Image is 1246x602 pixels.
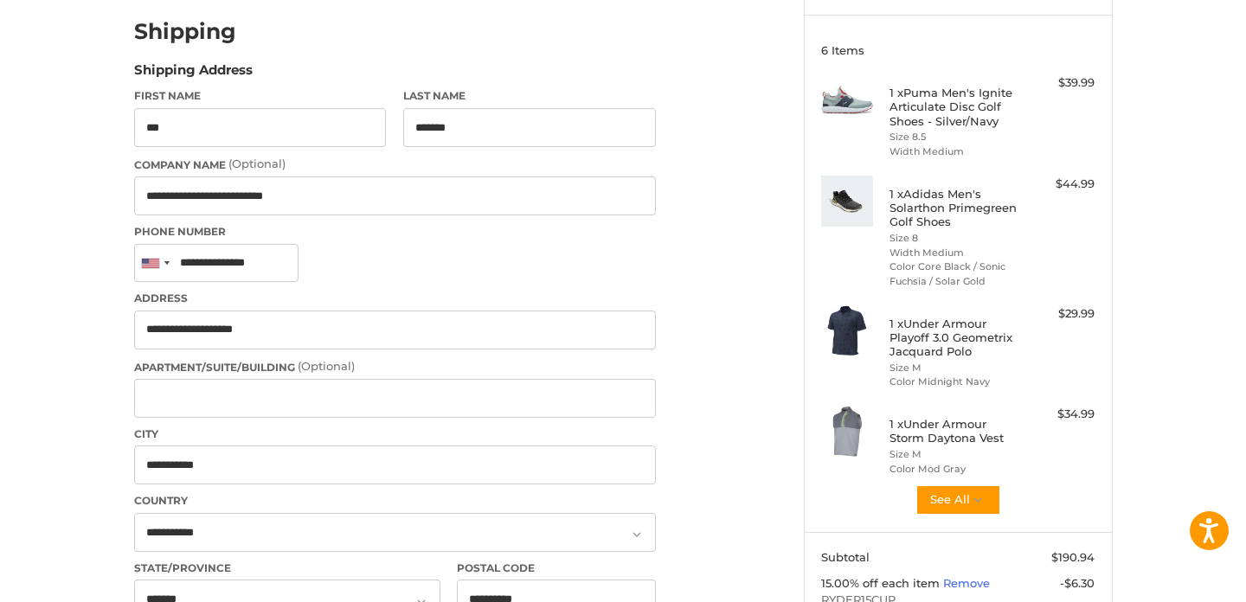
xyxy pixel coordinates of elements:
[134,560,440,576] label: State/Province
[1026,406,1095,423] div: $34.99
[134,291,656,306] label: Address
[821,550,870,564] span: Subtotal
[134,224,656,240] label: Phone Number
[1060,576,1095,590] span: -$6.30
[134,493,656,509] label: Country
[134,156,656,173] label: Company Name
[134,18,236,45] h2: Shipping
[821,576,943,590] span: 15.00% off each item
[1026,305,1095,323] div: $29.99
[134,426,656,442] label: City
[915,484,1001,516] button: See All
[890,259,1022,288] li: Color Core Black / Sonic Fuchsia / Solar Gold
[890,447,1022,462] li: Size M
[890,317,1022,359] h4: 1 x Under Armour Playoff 3.0 Geometrix Jacquard Polo
[1026,176,1095,193] div: $44.99
[890,375,1022,389] li: Color Midnight Navy
[135,245,175,282] div: United States: +1
[890,246,1022,260] li: Width Medium
[890,144,1022,159] li: Width Medium
[228,157,286,170] small: (Optional)
[134,61,253,88] legend: Shipping Address
[890,187,1022,229] h4: 1 x Adidas Men's Solarthon Primegreen Golf Shoes
[890,462,1022,477] li: Color Mod Gray
[1051,550,1095,564] span: $190.94
[821,43,1095,57] h3: 6 Items
[890,361,1022,375] li: Size M
[890,86,1022,128] h4: 1 x Puma Men's Ignite Articulate Disc Golf Shoes - Silver/Navy
[457,560,656,576] label: Postal Code
[403,88,656,104] label: Last Name
[943,576,990,590] a: Remove
[1026,74,1095,92] div: $39.99
[890,130,1022,144] li: Size 8.5
[298,359,355,373] small: (Optional)
[890,231,1022,246] li: Size 8
[134,88,387,104] label: First Name
[890,417,1022,445] h4: 1 x Under Armour Storm Daytona Vest
[134,358,656,375] label: Apartment/Suite/Building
